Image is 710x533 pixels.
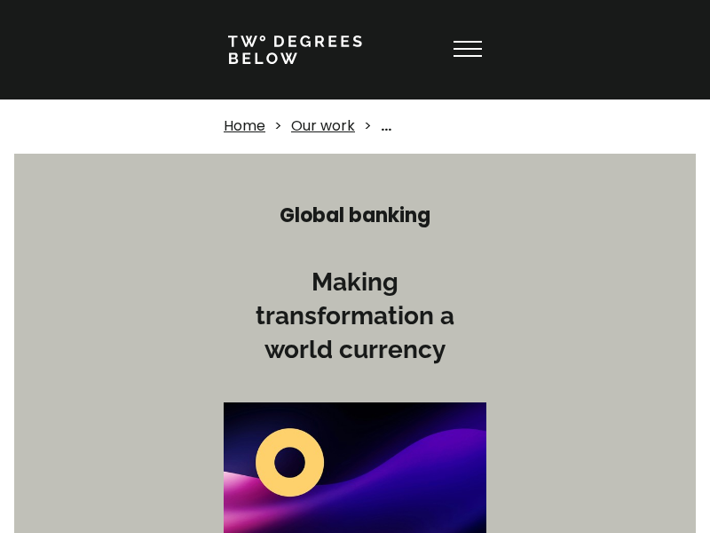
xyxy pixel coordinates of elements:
[224,115,265,136] a: Home
[364,115,372,137] p: >
[291,115,355,136] a: Our work
[274,115,282,137] p: >
[224,202,486,230] h4: Global banking
[381,115,391,136] strong: …
[224,266,486,367] h3: Making transformation a world currency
